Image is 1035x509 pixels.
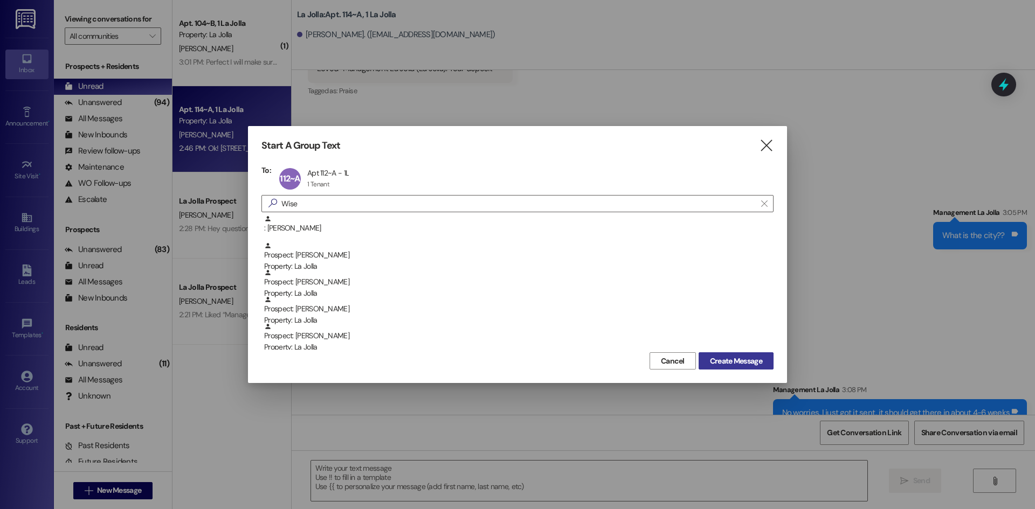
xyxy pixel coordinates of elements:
[261,215,774,242] div: : [PERSON_NAME]
[264,288,774,299] div: Property: La Jolla
[307,168,349,178] div: Apt 112~A - 1L
[261,242,774,269] div: Prospect: [PERSON_NAME]Property: La Jolla
[261,140,340,152] h3: Start A Group Text
[261,165,271,175] h3: To:
[307,180,329,189] div: 1 Tenant
[264,269,774,299] div: Prospect: [PERSON_NAME]
[759,140,774,151] i: 
[264,242,774,273] div: Prospect: [PERSON_NAME]
[264,261,774,272] div: Property: La Jolla
[661,355,685,367] span: Cancel
[264,198,281,209] i: 
[650,352,696,369] button: Cancel
[261,269,774,296] div: Prospect: [PERSON_NAME]Property: La Jolla
[264,315,774,326] div: Property: La Jolla
[264,215,774,234] div: : [PERSON_NAME]
[261,323,774,350] div: Prospect: [PERSON_NAME]Property: La Jolla
[761,199,767,208] i: 
[699,352,774,369] button: Create Message
[756,196,773,212] button: Clear text
[710,355,762,367] span: Create Message
[264,341,774,353] div: Property: La Jolla
[261,296,774,323] div: Prospect: [PERSON_NAME]Property: La Jolla
[264,323,774,353] div: Prospect: [PERSON_NAME]
[264,296,774,326] div: Prospect: [PERSON_NAME]
[281,196,756,211] input: Search for any contact or apartment
[280,173,300,184] span: 112~A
